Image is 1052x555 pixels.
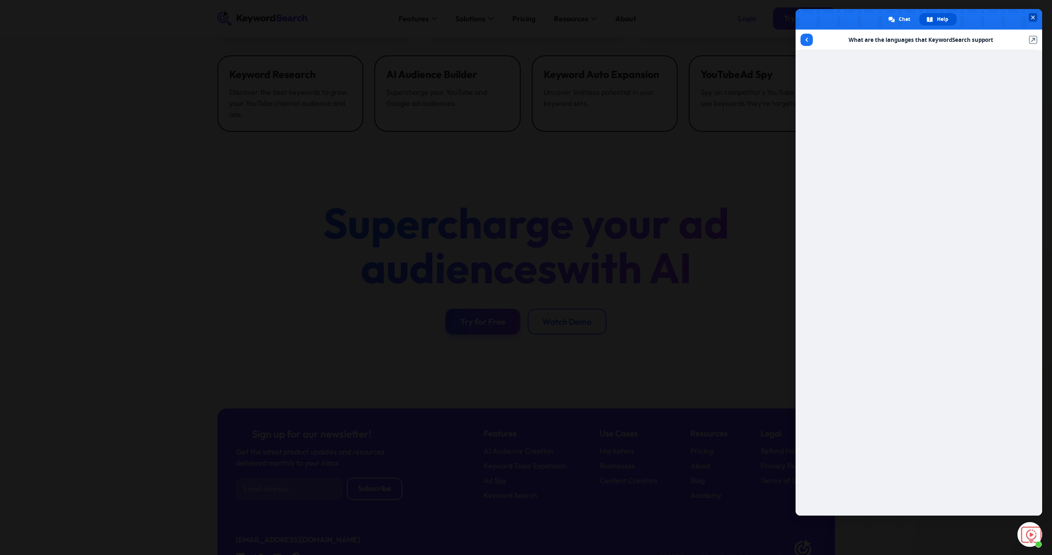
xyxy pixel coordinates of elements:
[1017,522,1042,547] div: Close chat
[801,34,813,46] span: Return to articles
[1029,36,1037,44] a: View in Helpdesk
[937,13,948,25] span: Help
[1029,13,1037,22] span: Close chat
[333,169,719,386] iframe: Vimeo embed
[899,13,910,25] span: Chat
[849,36,993,44] span: What are the languages that KeywordSearch support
